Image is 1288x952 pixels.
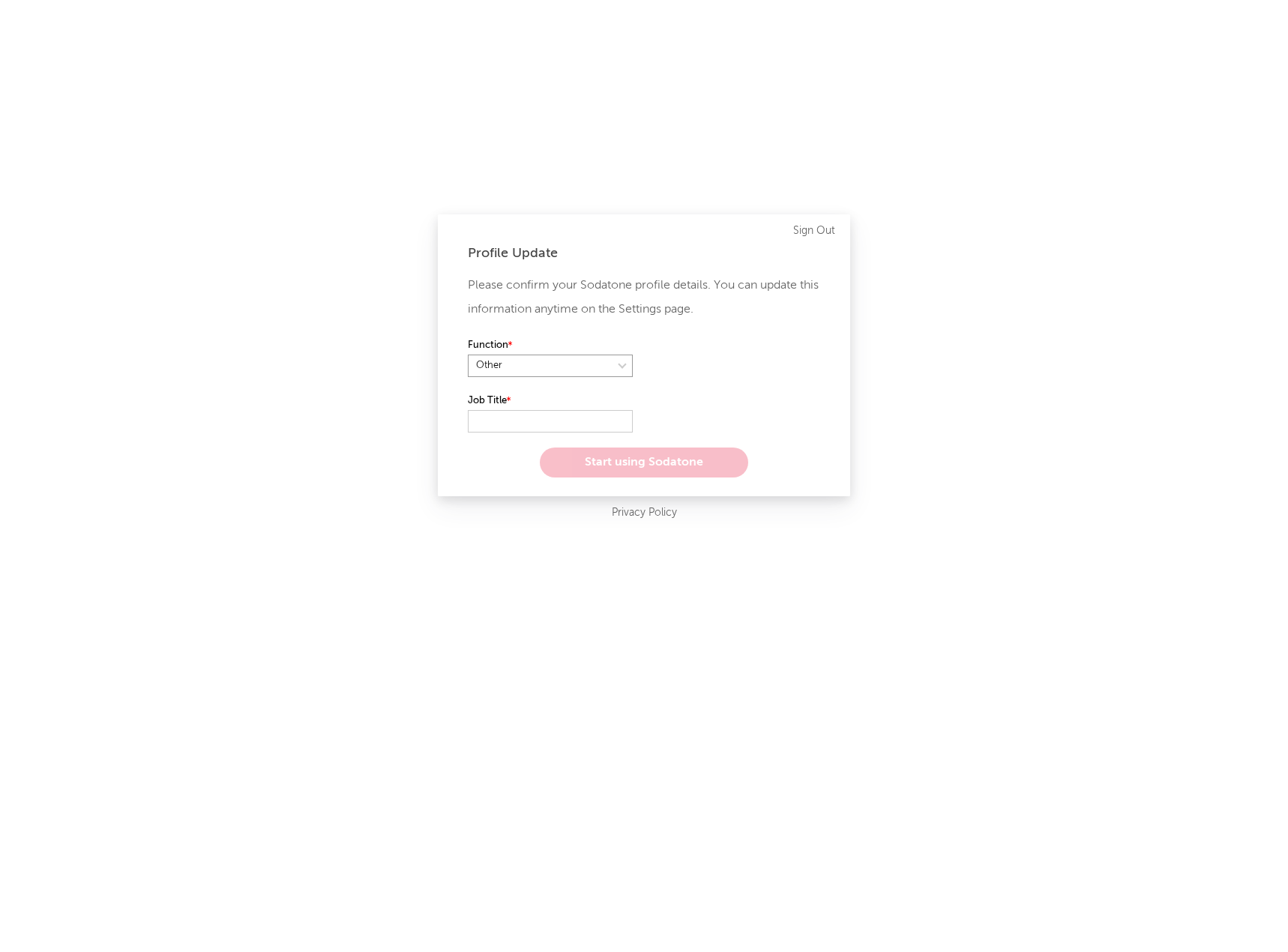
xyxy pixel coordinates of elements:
a: Privacy Policy [612,504,677,522]
label: Function [468,337,633,355]
p: Please confirm your Sodatone profile details. You can update this information anytime on the Sett... [468,274,820,322]
label: Job Title [468,392,633,410]
button: Start using Sodatone [540,448,748,477]
div: Profile Update [468,244,820,262]
a: Sign Out [793,222,835,240]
